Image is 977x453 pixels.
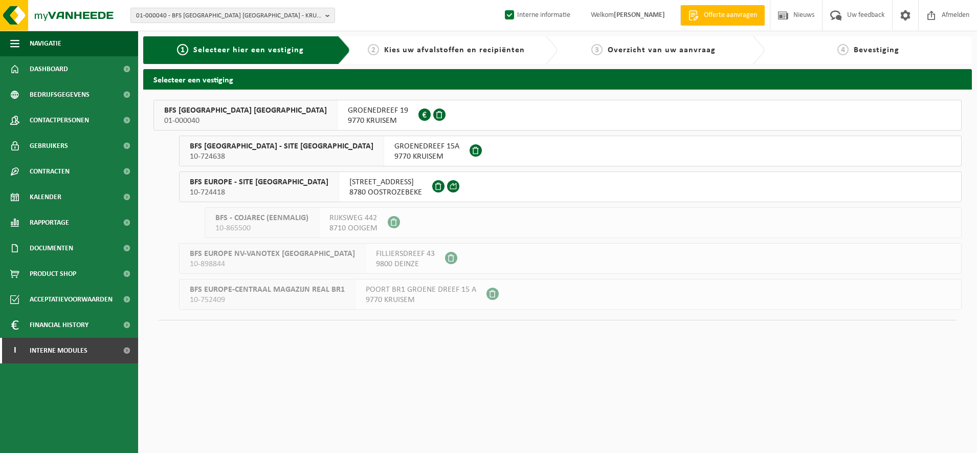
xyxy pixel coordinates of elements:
a: Offerte aanvragen [680,5,765,26]
strong: [PERSON_NAME] [614,11,665,19]
span: Gebruikers [30,133,68,159]
span: 10-865500 [215,223,308,233]
span: GROENEDREEF 15A [394,141,459,152]
span: 1 [177,44,188,55]
span: Contactpersonen [30,107,89,133]
span: 2 [368,44,379,55]
span: BFS EUROPE-CENTRAAL MAGAZIJN REAL BR1 [190,285,345,295]
span: 10-752409 [190,295,345,305]
span: 01-000040 - BFS [GEOGRAPHIC_DATA] [GEOGRAPHIC_DATA] - KRUISEM [136,8,321,24]
span: I [10,338,19,363]
span: Selecteer hier een vestiging [193,46,304,54]
span: Bevestiging [854,46,899,54]
span: 10-898844 [190,259,355,269]
span: 10-724638 [190,152,373,162]
span: FILLIERSDREEF 43 [376,249,435,259]
span: POORT BR1 GROENE DREEF 15 A [366,285,476,295]
span: GROENEDREEF 19 [348,105,408,116]
span: 9800 DEINZE [376,259,435,269]
button: BFS [GEOGRAPHIC_DATA] - SITE [GEOGRAPHIC_DATA] 10-724638 GROENEDREEF 15A9770 KRUISEM [179,136,962,166]
span: Product Shop [30,261,76,287]
span: BFS [GEOGRAPHIC_DATA] - SITE [GEOGRAPHIC_DATA] [190,141,373,152]
span: Dashboard [30,56,68,82]
span: 9770 KRUISEM [394,152,459,162]
button: BFS [GEOGRAPHIC_DATA] [GEOGRAPHIC_DATA] 01-000040 GROENEDREEF 199770 KRUISEM [153,100,962,131]
span: Interne modules [30,338,87,363]
span: Kies uw afvalstoffen en recipiënten [384,46,525,54]
span: Bedrijfsgegevens [30,82,90,107]
h2: Selecteer een vestiging [143,69,972,89]
span: BFS EUROPE NV-VANOTEX [GEOGRAPHIC_DATA] [190,249,355,259]
span: Rapportage [30,210,69,235]
span: BFS - COJAREC (EENMALIG) [215,213,308,223]
span: Navigatie [30,31,61,56]
button: BFS EUROPE - SITE [GEOGRAPHIC_DATA] 10-724418 [STREET_ADDRESS]8780 OOSTROZEBEKE [179,171,962,202]
span: 9770 KRUISEM [366,295,476,305]
span: Contracten [30,159,70,184]
span: Financial History [30,312,88,338]
span: Acceptatievoorwaarden [30,287,113,312]
span: BFS EUROPE - SITE [GEOGRAPHIC_DATA] [190,177,328,187]
span: RIJKSWEG 442 [329,213,378,223]
span: 8710 OOIGEM [329,223,378,233]
span: 8780 OOSTROZEBEKE [349,187,422,198]
span: Kalender [30,184,61,210]
span: [STREET_ADDRESS] [349,177,422,187]
label: Interne informatie [503,8,570,23]
span: 9770 KRUISEM [348,116,408,126]
span: BFS [GEOGRAPHIC_DATA] [GEOGRAPHIC_DATA] [164,105,327,116]
span: Overzicht van uw aanvraag [608,46,716,54]
span: 01-000040 [164,116,327,126]
span: 3 [591,44,603,55]
span: Offerte aanvragen [701,10,760,20]
span: 4 [837,44,849,55]
span: Documenten [30,235,73,261]
span: 10-724418 [190,187,328,198]
button: 01-000040 - BFS [GEOGRAPHIC_DATA] [GEOGRAPHIC_DATA] - KRUISEM [130,8,335,23]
